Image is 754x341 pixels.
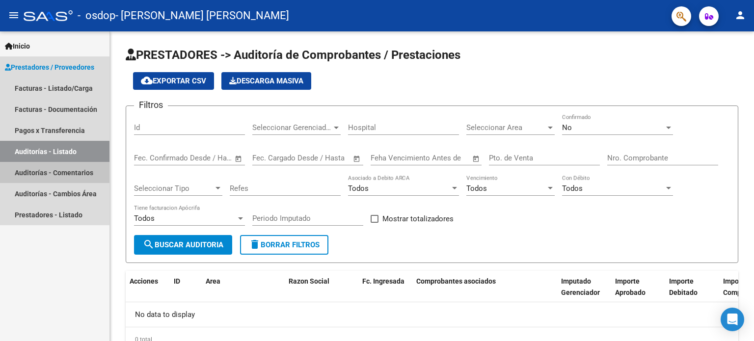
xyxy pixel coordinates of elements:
[130,277,158,285] span: Acciones
[202,271,270,314] datatable-header-cell: Area
[143,240,223,249] span: Buscar Auditoria
[471,153,482,164] button: Open calendar
[351,153,363,164] button: Open calendar
[734,9,746,21] mat-icon: person
[611,271,665,314] datatable-header-cell: Importe Aprobado
[126,271,170,314] datatable-header-cell: Acciones
[8,9,20,21] mat-icon: menu
[382,213,454,225] span: Mostrar totalizadores
[249,240,320,249] span: Borrar Filtros
[134,235,232,255] button: Buscar Auditoria
[170,271,202,314] datatable-header-cell: ID
[174,277,180,285] span: ID
[206,277,220,285] span: Area
[5,41,30,52] span: Inicio
[143,238,155,250] mat-icon: search
[615,277,646,296] span: Importe Aprobado
[416,277,496,285] span: Comprobantes asociados
[249,238,261,250] mat-icon: delete
[562,184,583,193] span: Todos
[221,72,311,90] app-download-masive: Descarga masiva de comprobantes (adjuntos)
[301,154,349,162] input: Fecha fin
[5,62,94,73] span: Prestadores / Proveedores
[252,123,332,132] span: Seleccionar Gerenciador
[721,308,744,331] div: Open Intercom Messenger
[233,153,244,164] button: Open calendar
[141,75,153,86] mat-icon: cloud_download
[221,72,311,90] button: Descarga Masiva
[78,5,115,26] span: - osdop
[358,271,412,314] datatable-header-cell: Fc. Ingresada
[665,271,719,314] datatable-header-cell: Importe Debitado
[141,77,206,85] span: Exportar CSV
[115,5,289,26] span: - [PERSON_NAME] [PERSON_NAME]
[289,277,329,285] span: Razon Social
[466,184,487,193] span: Todos
[133,72,214,90] button: Exportar CSV
[561,277,600,296] span: Imputado Gerenciador
[240,235,328,255] button: Borrar Filtros
[134,214,155,223] span: Todos
[669,277,698,296] span: Importe Debitado
[126,302,738,327] div: No data to display
[285,271,358,314] datatable-header-cell: Razon Social
[183,154,230,162] input: Fecha fin
[562,123,572,132] span: No
[229,77,303,85] span: Descarga Masiva
[466,123,546,132] span: Seleccionar Area
[362,277,404,285] span: Fc. Ingresada
[134,154,174,162] input: Fecha inicio
[134,98,168,112] h3: Filtros
[134,184,214,193] span: Seleccionar Tipo
[252,154,292,162] input: Fecha inicio
[412,271,557,314] datatable-header-cell: Comprobantes asociados
[126,48,460,62] span: PRESTADORES -> Auditoría de Comprobantes / Prestaciones
[348,184,369,193] span: Todos
[557,271,611,314] datatable-header-cell: Imputado Gerenciador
